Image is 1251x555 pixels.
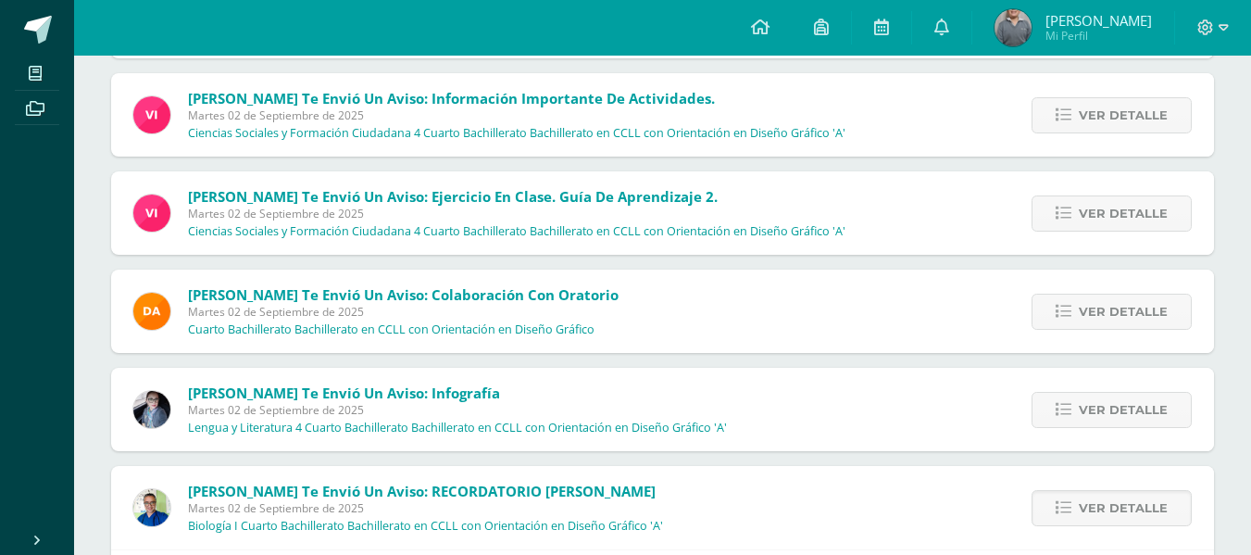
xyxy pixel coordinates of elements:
[188,187,718,206] span: [PERSON_NAME] te envió un aviso: Ejercicio en clase. Guía de Aprendizaje 2.
[188,500,663,516] span: Martes 02 de Septiembre de 2025
[188,107,845,123] span: Martes 02 de Septiembre de 2025
[133,293,170,330] img: f9d34ca01e392badc01b6cd8c48cabbd.png
[1045,11,1152,30] span: [PERSON_NAME]
[188,421,727,435] p: Lengua y Literatura 4 Cuarto Bachillerato Bachillerato en CCLL con Orientación en Diseño Gráfico 'A'
[133,391,170,428] img: 702136d6d401d1cd4ce1c6f6778c2e49.png
[133,195,170,232] img: bd6d0aa147d20350c4821b7c643124fa.png
[188,206,845,221] span: Martes 02 de Septiembre de 2025
[133,489,170,526] img: 692ded2a22070436d299c26f70cfa591.png
[188,285,619,304] span: [PERSON_NAME] te envió un aviso: Colaboración con Oratorio
[1079,98,1168,132] span: Ver detalle
[188,322,594,337] p: Cuarto Bachillerato Bachillerato en CCLL con Orientación en Diseño Gráfico
[188,89,715,107] span: [PERSON_NAME] te envió un aviso: Información importante de Actividades.
[188,126,845,141] p: Ciencias Sociales y Formación Ciudadana 4 Cuarto Bachillerato Bachillerato en CCLL con Orientació...
[1079,196,1168,231] span: Ver detalle
[188,304,619,320] span: Martes 02 de Septiembre de 2025
[1045,28,1152,44] span: Mi Perfil
[188,384,500,402] span: [PERSON_NAME] te envió un aviso: Infografía
[1079,393,1168,427] span: Ver detalle
[1079,295,1168,329] span: Ver detalle
[188,519,663,534] p: Biología I Cuarto Bachillerato Bachillerato en CCLL con Orientación en Diseño Gráfico 'A'
[188,224,845,239] p: Ciencias Sociales y Formación Ciudadana 4 Cuarto Bachillerato Bachillerato en CCLL con Orientació...
[1079,491,1168,525] span: Ver detalle
[188,482,656,500] span: [PERSON_NAME] te envió un aviso: RECORDATORIO [PERSON_NAME]
[188,402,727,418] span: Martes 02 de Septiembre de 2025
[995,9,1032,46] img: 1b81ffb1054cee16f8981d9b3bc82726.png
[133,96,170,133] img: bd6d0aa147d20350c4821b7c643124fa.png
